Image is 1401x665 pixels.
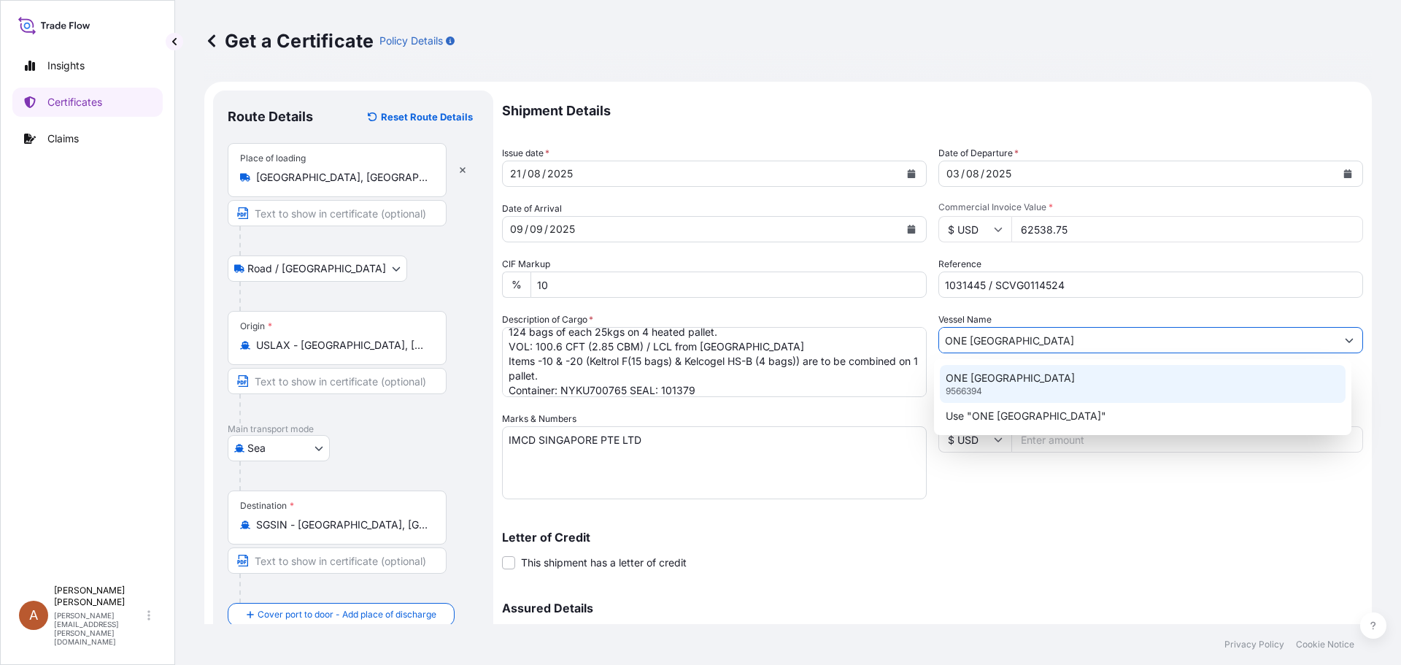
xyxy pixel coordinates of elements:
[965,165,981,182] div: month,
[228,547,447,574] input: Text to appear on certificate
[938,312,992,327] label: Vessel Name
[961,165,965,182] div: /
[544,220,548,238] div: /
[258,607,436,622] span: Cover port to door - Add place of discharge
[29,608,38,623] span: A
[521,556,687,570] span: This shipment has a letter of credit
[256,338,428,353] input: Origin
[228,255,407,282] button: Select transport
[526,165,542,182] div: month,
[981,165,984,182] div: /
[946,385,982,397] p: 9566394
[54,611,144,646] p: [PERSON_NAME][EMAIL_ADDRESS][PERSON_NAME][DOMAIN_NAME]
[54,585,144,608] p: [PERSON_NAME] [PERSON_NAME]
[47,58,85,73] p: Insights
[509,220,525,238] div: day,
[247,261,386,276] span: Road / [GEOGRAPHIC_DATA]
[509,165,522,182] div: day,
[542,165,546,182] div: /
[548,220,576,238] div: year,
[247,441,266,455] span: Sea
[1011,216,1363,242] input: Enter amount
[938,272,1363,298] input: Enter booking reference
[530,272,927,298] input: Enter percentage between 0 and 10%
[256,518,428,532] input: Destination
[945,165,961,182] div: day,
[47,95,102,109] p: Certificates
[256,170,428,185] input: Place of loading
[47,131,79,146] p: Claims
[1336,162,1359,185] button: Calendar
[938,257,981,272] label: Reference
[1336,327,1362,353] button: Show suggestions
[1296,639,1354,650] p: Cookie Notice
[204,29,374,53] p: Get a Certificate
[502,412,576,426] label: Marks & Numbers
[502,602,1363,614] p: Assured Details
[938,201,1363,213] span: Commercial Invoice Value
[525,220,528,238] div: /
[240,320,272,332] div: Origin
[939,327,1336,353] input: Type to search vessel name or IMO
[502,257,550,272] label: CIF Markup
[228,423,479,435] p: Main transport mode
[228,108,313,126] p: Route Details
[502,146,549,161] span: Issue date
[522,165,526,182] div: /
[379,34,443,48] p: Policy Details
[502,312,593,327] label: Description of Cargo
[502,201,562,216] span: Date of Arrival
[228,435,330,461] button: Select transport
[381,109,473,124] p: Reset Route Details
[1011,426,1363,453] input: Enter amount
[228,200,447,226] input: Text to appear on certificate
[240,500,294,512] div: Destination
[502,272,530,298] div: %
[528,220,544,238] div: month,
[940,365,1346,429] div: Suggestions
[546,165,574,182] div: year,
[502,531,1363,543] p: Letter of Credit
[946,409,1106,423] p: Use "ONE [GEOGRAPHIC_DATA]"
[502,91,1363,131] p: Shipment Details
[900,218,923,241] button: Calendar
[938,146,1019,161] span: Date of Departure
[946,371,1075,385] p: ONE [GEOGRAPHIC_DATA]
[1224,639,1284,650] p: Privacy Policy
[900,162,923,185] button: Calendar
[984,165,1013,182] div: year,
[240,153,306,164] div: Place of loading
[228,368,447,394] input: Text to appear on certificate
